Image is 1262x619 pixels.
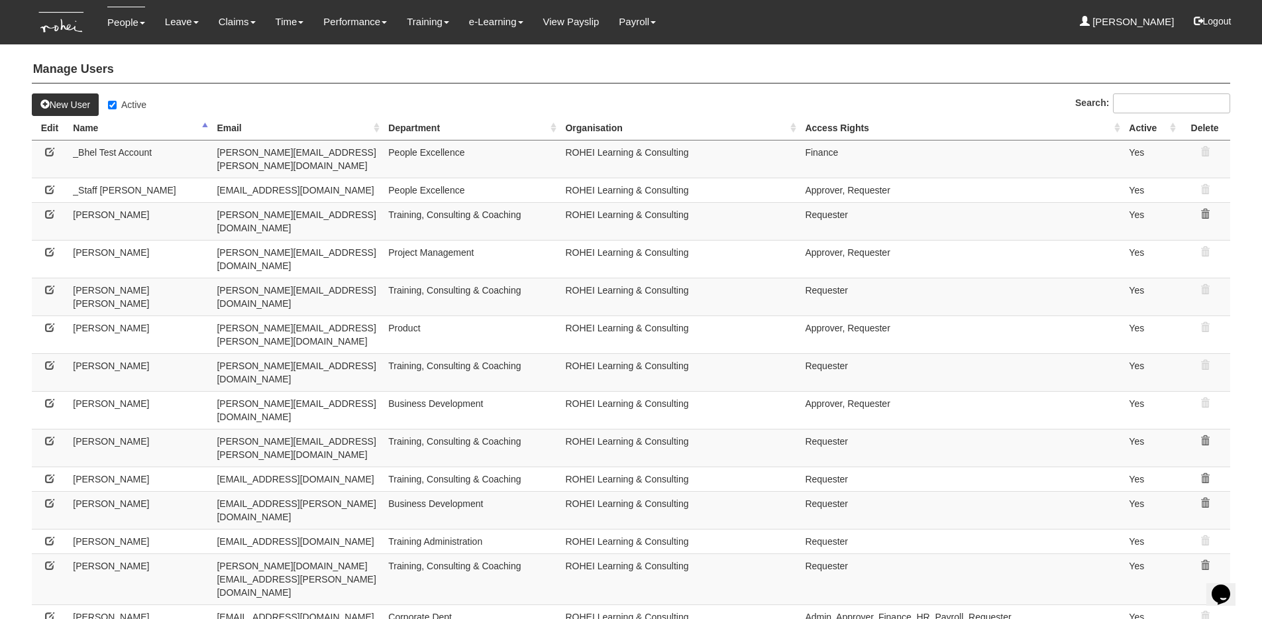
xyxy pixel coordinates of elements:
td: Training, Consulting & Coaching [383,353,560,391]
td: Requester [800,529,1124,553]
td: Training, Consulting & Coaching [383,202,560,240]
td: ROHEI Learning & Consulting [560,429,800,467]
td: Finance [800,140,1124,178]
td: Approver, Requester [800,315,1124,353]
label: Search: [1075,93,1230,113]
td: Requester [800,202,1124,240]
td: [EMAIL_ADDRESS][PERSON_NAME][DOMAIN_NAME] [211,491,383,529]
td: [PERSON_NAME] [68,429,211,467]
a: Claims [219,7,256,37]
td: People Excellence [383,178,560,202]
td: ROHEI Learning & Consulting [560,391,800,429]
td: [PERSON_NAME][EMAIL_ADDRESS][DOMAIN_NAME] [211,391,383,429]
td: [EMAIL_ADDRESS][DOMAIN_NAME] [211,467,383,491]
a: Training [407,7,449,37]
td: Business Development [383,491,560,529]
a: Performance [323,7,387,37]
td: People Excellence [383,140,560,178]
td: Business Development [383,391,560,429]
td: Requester [800,467,1124,491]
td: [PERSON_NAME] [68,553,211,604]
a: View Payslip [543,7,600,37]
td: ROHEI Learning & Consulting [560,178,800,202]
td: ROHEI Learning & Consulting [560,315,800,353]
td: ROHEI Learning & Consulting [560,240,800,278]
th: Department: activate to sort column ascending [383,116,560,141]
td: [PERSON_NAME] [68,240,211,278]
td: [PERSON_NAME] [68,529,211,553]
td: [PERSON_NAME] [PERSON_NAME] [68,278,211,315]
td: ROHEI Learning & Consulting [560,202,800,240]
td: Yes [1124,529,1179,553]
td: Yes [1124,278,1179,315]
a: Leave [165,7,199,37]
td: Approver, Requester [800,178,1124,202]
td: Project Management [383,240,560,278]
td: [PERSON_NAME][EMAIL_ADDRESS][PERSON_NAME][DOMAIN_NAME] [211,315,383,353]
td: ROHEI Learning & Consulting [560,491,800,529]
td: Yes [1124,240,1179,278]
input: Active [108,101,117,109]
a: Time [276,7,304,37]
td: Yes [1124,553,1179,604]
td: [PERSON_NAME] [68,491,211,529]
td: _Staff [PERSON_NAME] [68,178,211,202]
td: Yes [1124,491,1179,529]
td: [PERSON_NAME][EMAIL_ADDRESS][DOMAIN_NAME] [211,353,383,391]
td: Requester [800,491,1124,529]
td: ROHEI Learning & Consulting [560,278,800,315]
td: _Bhel Test Account [68,140,211,178]
td: ROHEI Learning & Consulting [560,529,800,553]
td: Training Administration [383,529,560,553]
td: [PERSON_NAME] [68,315,211,353]
td: Training, Consulting & Coaching [383,429,560,467]
td: [PERSON_NAME][EMAIL_ADDRESS][DOMAIN_NAME] [211,278,383,315]
td: [PERSON_NAME][DOMAIN_NAME][EMAIL_ADDRESS][PERSON_NAME][DOMAIN_NAME] [211,553,383,604]
td: [PERSON_NAME][EMAIL_ADDRESS][PERSON_NAME][DOMAIN_NAME] [211,140,383,178]
td: ROHEI Learning & Consulting [560,467,800,491]
td: [PERSON_NAME] [68,353,211,391]
td: [PERSON_NAME] [68,467,211,491]
td: [PERSON_NAME][EMAIL_ADDRESS][PERSON_NAME][DOMAIN_NAME] [211,429,383,467]
td: [PERSON_NAME][EMAIL_ADDRESS][DOMAIN_NAME] [211,202,383,240]
input: Search: [1113,93,1230,113]
td: Yes [1124,353,1179,391]
td: Yes [1124,391,1179,429]
td: Yes [1124,178,1179,202]
td: Requester [800,353,1124,391]
td: Product [383,315,560,353]
a: [PERSON_NAME] [1080,7,1175,37]
td: Yes [1124,429,1179,467]
td: ROHEI Learning & Consulting [560,140,800,178]
button: Logout [1184,5,1241,37]
td: Requester [800,429,1124,467]
td: [PERSON_NAME] [68,202,211,240]
td: Approver, Requester [800,240,1124,278]
th: Active: activate to sort column ascending [1124,116,1179,141]
td: Requester [800,553,1124,604]
td: Training, Consulting & Coaching [383,278,560,315]
td: Training, Consulting & Coaching [383,467,560,491]
td: Yes [1124,315,1179,353]
td: [PERSON_NAME][EMAIL_ADDRESS][DOMAIN_NAME] [211,240,383,278]
a: e-Learning [469,7,523,37]
td: [EMAIL_ADDRESS][DOMAIN_NAME] [211,529,383,553]
label: Active [108,98,146,111]
th: Email: activate to sort column ascending [211,116,383,141]
td: [PERSON_NAME] [68,391,211,429]
iframe: chat widget [1206,566,1249,606]
td: Yes [1124,140,1179,178]
th: Organisation: activate to sort column ascending [560,116,800,141]
td: [EMAIL_ADDRESS][DOMAIN_NAME] [211,178,383,202]
td: Training, Consulting & Coaching [383,553,560,604]
th: Delete [1179,116,1231,141]
a: People [107,7,145,38]
td: Approver, Requester [800,391,1124,429]
td: Requester [800,278,1124,315]
a: Payroll [619,7,656,37]
td: Yes [1124,202,1179,240]
h4: Manage Users [32,56,1231,84]
th: Edit [32,116,68,141]
td: Yes [1124,467,1179,491]
td: ROHEI Learning & Consulting [560,553,800,604]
